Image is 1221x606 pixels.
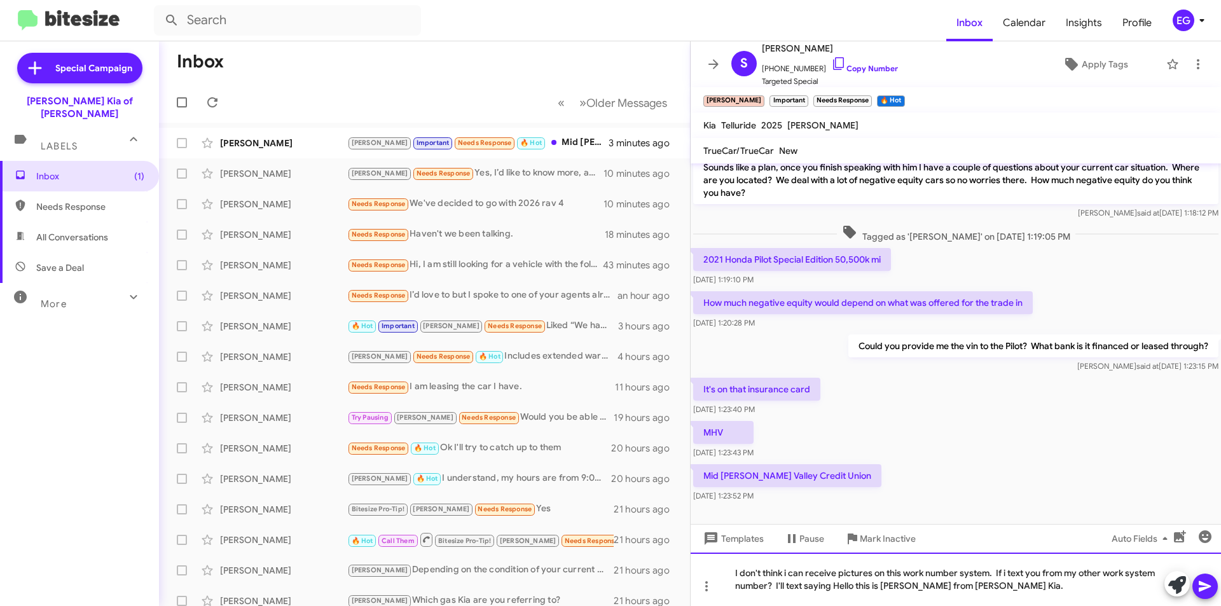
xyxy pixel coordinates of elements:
span: Bitesize Pro-Tip! [352,505,404,513]
span: Labels [41,141,78,152]
span: Needs Response [352,291,406,300]
span: said at [1136,361,1159,371]
span: Needs Response [352,383,406,391]
div: Includes extended warranty [347,349,617,364]
span: [PERSON_NAME] [423,322,479,330]
a: Profile [1112,4,1162,41]
span: Inbox [946,4,993,41]
p: Mid [PERSON_NAME] Valley Credit Union [693,464,881,487]
span: Auto Fields [1112,527,1173,550]
button: Apply Tags [1030,53,1160,76]
span: Templates [701,527,764,550]
div: EG [1173,10,1194,31]
div: 3 minutes ago [609,137,680,149]
span: Mark Inactive [860,527,916,550]
span: 🔥 Hot [479,352,500,361]
p: How much negative equity would depend on what was offered for the trade in [693,291,1033,314]
span: 2025 [761,120,782,131]
div: I am leasing the car I have. [347,380,615,394]
div: [PERSON_NAME] [220,137,347,149]
span: Kia [703,120,716,131]
div: [PERSON_NAME] [220,228,347,241]
div: [PERSON_NAME] [220,167,347,180]
button: Mark Inactive [834,527,926,550]
span: Pause [799,527,824,550]
a: Special Campaign [17,53,142,83]
a: Copy Number [831,64,898,73]
span: [PERSON_NAME] [787,120,859,131]
span: Telluride [721,120,756,131]
span: TrueCar/TrueCar [703,145,774,156]
small: Needs Response [813,95,872,107]
div: Would you be able to do $84k on it? If so I would be willing to move forward and can bring it dow... [347,410,614,425]
span: Call Them [382,537,415,545]
div: We've decided to go with 2026 rav 4 [347,196,604,211]
span: [PERSON_NAME] [DATE] 1:18:12 PM [1078,208,1218,217]
span: [DATE] 1:23:52 PM [693,491,754,500]
div: 4 hours ago [617,350,680,363]
div: [PERSON_NAME] [220,534,347,546]
span: [DATE] 1:19:10 PM [693,275,754,284]
div: Yes [347,502,614,516]
div: Depending on the condition of your current Telluride it may be possible. Would you have time this... [347,563,614,577]
p: It's on that insurance card [693,378,820,401]
span: More [41,298,67,310]
div: Haven't we been talking. [347,227,605,242]
button: Auto Fields [1101,527,1183,550]
small: [PERSON_NAME] [703,95,764,107]
div: [PERSON_NAME] [220,472,347,485]
span: Needs Response [352,230,406,238]
div: 21 hours ago [614,564,680,577]
div: 10 minutes ago [604,167,680,180]
div: 19 hours ago [614,411,680,424]
div: [PERSON_NAME] [220,289,347,302]
span: [DATE] 1:20:28 PM [693,318,755,327]
div: [PERSON_NAME] [220,350,347,363]
button: Pause [774,527,834,550]
div: [PERSON_NAME] [220,198,347,210]
div: I understand, my hours are from 9:00 am to 4:00 pm. [347,471,611,486]
span: [PERSON_NAME] [352,139,408,147]
span: Needs Response [352,444,406,452]
span: Needs Response [352,261,406,269]
span: [PERSON_NAME] [352,352,408,361]
span: Tagged as '[PERSON_NAME]' on [DATE] 1:19:05 PM [837,224,1075,243]
span: Targeted Special [762,75,898,88]
div: [PERSON_NAME] [220,411,347,424]
p: MHV [693,421,754,444]
h1: Inbox [177,52,224,72]
p: Could you provide me the vin to the Pilot? What bank is it financed or leased through? [848,334,1218,357]
span: Inbox [36,170,144,182]
div: I don't think i can receive pictures on this work number system. If i text you from my other work... [691,553,1221,606]
div: [PERSON_NAME] [220,320,347,333]
div: 18 minutes ago [605,228,680,241]
span: 🔥 Hot [414,444,436,452]
span: [PERSON_NAME] [500,537,556,545]
a: Calendar [993,4,1056,41]
div: 11 hours ago [615,381,680,394]
button: EG [1162,10,1207,31]
div: [PERSON_NAME] [220,259,347,272]
span: Important [382,322,415,330]
span: Older Messages [586,96,667,110]
span: Important [417,139,450,147]
div: 21 hours ago [614,503,680,516]
span: 🔥 Hot [417,474,438,483]
span: [PERSON_NAME] [352,566,408,574]
div: With [PERSON_NAME] sx pretige [347,532,614,547]
p: Sounds like a plan, once you finish speaking with him I have a couple of questions about your cur... [693,156,1218,204]
span: » [579,95,586,111]
div: [PERSON_NAME] [220,442,347,455]
span: Needs Response [417,352,471,361]
nav: Page navigation example [551,90,675,116]
span: [PERSON_NAME] [DATE] 1:23:15 PM [1077,361,1218,371]
span: Needs Response [488,322,542,330]
span: said at [1137,208,1159,217]
div: I’d love to but I spoke to one of your agents already who quoted me $650 with nothing out of pock... [347,288,617,303]
div: Liked “We haven't put it on our lot yet; it's supposed to be priced in the mid-30s.” [347,319,618,333]
span: Bitesize Pro-Tip! [438,537,491,545]
small: Important [769,95,808,107]
span: New [779,145,797,156]
span: Special Campaign [55,62,132,74]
